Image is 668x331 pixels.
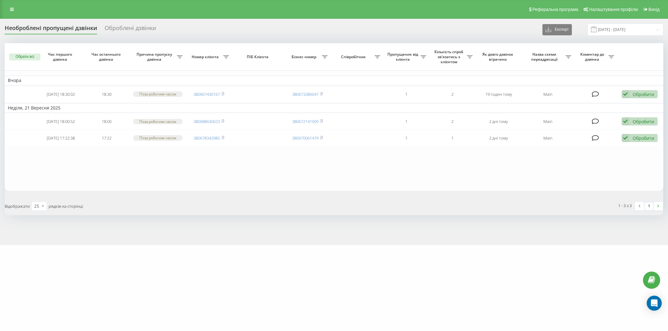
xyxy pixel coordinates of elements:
[288,54,322,59] span: Бізнес номер
[194,135,220,141] a: 380678342985
[189,54,223,59] span: Номер клієнта
[429,130,475,146] td: 1
[522,114,574,129] td: Main
[647,296,662,311] div: Open Intercom Messenger
[292,91,318,97] a: 380673386047
[429,114,475,129] td: 2
[577,52,608,62] span: Коментар до дзвінка
[5,203,30,209] span: Відображати
[105,25,156,34] div: Оброблені дзвінки
[633,119,654,125] div: Обробити
[38,130,84,146] td: [DATE] 17:22:38
[522,87,574,102] td: Main
[383,114,429,129] td: 1
[5,76,663,85] td: Вчора
[542,24,572,35] button: Експорт
[43,52,79,62] span: Час першого дзвінка
[38,114,84,129] td: [DATE] 18:00:52
[133,119,183,124] div: Поза робочим часом
[644,202,654,211] a: 1
[84,87,130,102] td: 18:30
[383,87,429,102] td: 1
[481,52,516,62] span: Як довго дзвінок втрачено
[292,119,318,124] a: 380672141009
[5,103,663,113] td: Неділя, 21 Вересня 2025
[386,52,421,62] span: Пропущених від клієнта
[522,130,574,146] td: Main
[38,87,84,102] td: [DATE] 18:30:02
[383,130,429,146] td: 1
[525,52,566,62] span: Назва схеми переадресації
[133,135,183,140] div: Поза робочим часом
[194,119,220,124] a: 380688630623
[89,52,125,62] span: Час останнього дзвінка
[476,114,522,129] td: 2 дні тому
[649,7,660,12] span: Вихід
[9,53,40,60] button: Обрати всі
[618,202,632,209] div: 1 - 3 з 3
[84,130,130,146] td: 17:22
[476,130,522,146] td: 2 дні тому
[34,203,39,209] div: 25
[133,91,183,97] div: Поза робочим часом
[633,135,654,141] div: Обробити
[133,52,177,62] span: Причина пропуску дзвінка
[237,54,279,59] span: ПІБ Клієнта
[476,87,522,102] td: 19 годин тому
[429,87,475,102] td: 2
[5,25,97,34] div: Необроблені пропущені дзвінки
[432,49,467,64] span: Кількість спроб зв'язатись з клієнтом
[589,7,638,12] span: Налаштування профілю
[84,114,130,129] td: 18:00
[334,54,375,59] span: Співробітник
[49,203,83,209] span: рядків на сторінці
[633,91,654,97] div: Обробити
[532,7,578,12] span: Реферальна програма
[292,135,318,141] a: 380670061479
[194,91,220,97] a: 380667430167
